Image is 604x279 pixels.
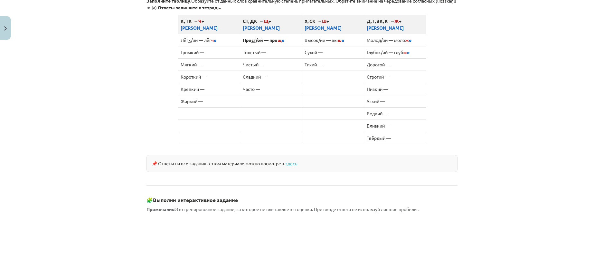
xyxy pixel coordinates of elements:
span: ж [405,37,409,43]
a: здесь [285,160,297,166]
h3: 🧩 [146,192,458,204]
b: Про /ой — про [243,37,284,43]
td: Жаркий — [178,95,240,107]
span: Ж [394,18,399,24]
span: Щ [264,18,269,24]
td: Чистый — [240,58,302,71]
span: Ш [322,18,326,24]
td: Крепкий — [178,83,240,95]
td: Мягкий — [178,58,240,71]
td: Сухой — [302,46,364,58]
th: К, ТК → + [178,15,240,34]
td: Громкий — [178,46,240,58]
td: Лёг /ий — лёг [178,34,240,46]
span: е [342,37,344,43]
td: Близкий — [364,120,426,132]
td: Низкий — [364,83,426,95]
span: [PERSON_NAME] [367,25,404,31]
th: СТ, ДК → + [240,15,302,34]
span: [PERSON_NAME] [243,25,280,31]
td: Сладкий — [240,71,302,83]
span: щ [278,37,282,43]
span: е [409,37,411,43]
td: Узкий — [364,95,426,107]
span: Ч [198,18,202,24]
span: ж [403,49,407,55]
td: Часто — [240,83,302,95]
td: Высок/ий — вы [302,34,364,46]
div: 📌 Ответы на все задания в этом материале можно посмотреть [146,155,458,172]
td: Толстый — [240,46,302,58]
td: Строгий — [364,71,426,83]
td: Моло /ой — моло [364,34,426,46]
span: е [282,37,284,43]
span: ч [211,37,214,43]
u: к [188,37,191,43]
td: Тихий — [302,58,364,71]
th: Х, СК → + [302,15,364,34]
th: Д, Г, ЗК, К → + [364,15,426,34]
td: Дорогой — [364,58,426,71]
span: Это тренировочное задание, за которое не выставляется оценка. При вводе ответа не используй лишни... [146,206,419,212]
td: Короткий — [178,71,240,83]
span: [PERSON_NAME] [305,25,342,31]
strong: Примечание: [146,206,175,212]
span: е [214,37,216,43]
span: ш [338,37,342,43]
td: Редкий — [364,107,426,120]
span: [PERSON_NAME] [181,25,218,31]
td: Твёрдый — [364,132,426,144]
u: д [378,37,381,43]
span: е [407,49,410,55]
u: ст [251,37,256,43]
strong: Выполни интерактивное задание [153,197,238,203]
td: Глубок/ий — глуб [364,46,426,58]
strong: Ответы запишите в тетрадь. [158,5,221,10]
